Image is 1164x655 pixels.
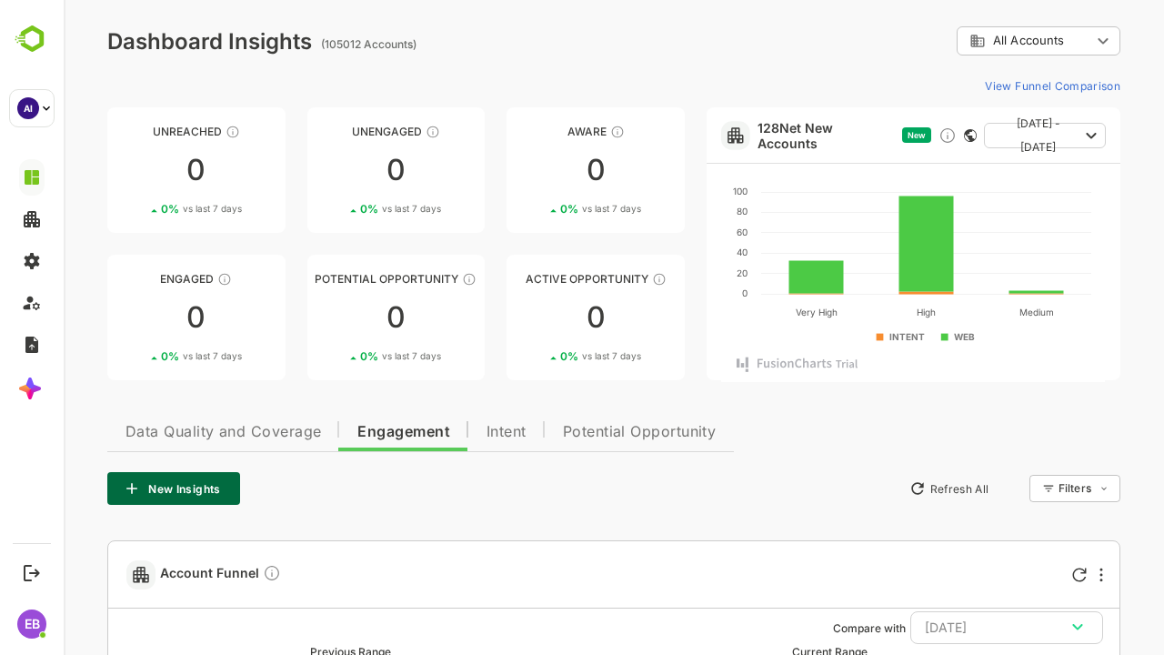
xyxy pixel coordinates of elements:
[694,120,831,151] a: 128Net New Accounts
[44,303,222,332] div: 0
[17,610,46,639] div: EB
[96,564,217,585] span: Account Funnel
[44,272,222,286] div: Engaged
[423,425,463,439] span: Intent
[1008,568,1023,582] div: Refresh
[900,129,913,142] div: This card does not support filter and segments
[443,255,621,380] a: Active OpportunityThese accounts have open opportunities which might be at any of the Sales Stage...
[44,472,176,505] button: New Insights
[443,156,621,185] div: 0
[547,125,561,139] div: These accounts have just entered the buying cycle and need further nurturing
[443,303,621,332] div: 0
[244,125,422,138] div: Unengaged
[44,107,222,233] a: UnreachedThese accounts have not been engaged with for a defined time period00%vs last 7 days
[875,126,893,145] div: Discover new ICP-fit accounts showing engagement — via intent surges, anonymous website visits, L...
[844,130,862,140] span: New
[244,156,422,185] div: 0
[443,125,621,138] div: Aware
[294,425,386,439] span: Engagement
[9,22,55,56] img: BambooboxLogoMark.f1c84d78b4c51b1a7b5f700c9845e183.svg
[62,425,257,439] span: Data Quality and Coverage
[838,474,933,503] button: Refresh All
[673,267,684,278] text: 20
[914,71,1057,100] button: View Funnel Comparison
[853,307,872,318] text: High
[443,107,621,233] a: AwareThese accounts have just entered the buying cycle and need further nurturing00%vs last 7 days
[929,34,1000,47] span: All Accounts
[935,112,1015,159] span: [DATE] - [DATE]
[199,564,217,585] div: Compare Funnel to any previous dates, and click on any plot in the current funnel to view the det...
[97,349,178,363] div: 0 %
[673,247,684,257] text: 40
[732,307,774,318] text: Very High
[1036,568,1039,582] div: More
[861,616,1025,640] div: [DATE]
[518,202,577,216] span: vs last 7 days
[257,37,358,51] ag: (105012 Accounts)
[443,272,621,286] div: Active Opportunity
[119,349,178,363] span: vs last 7 days
[398,272,413,287] div: These accounts are MQAs and can be passed on to Inside Sales
[769,621,842,635] ag: Compare with
[956,307,990,317] text: Medium
[588,272,603,287] div: These accounts have open opportunities which might be at any of the Sales Stages
[244,107,422,233] a: UnengagedThese accounts have not shown enough engagement and need nurturing00%vs last 7 days
[44,156,222,185] div: 0
[97,202,178,216] div: 0 %
[906,33,1028,49] div: All Accounts
[678,287,684,298] text: 0
[318,202,377,216] span: vs last 7 days
[119,202,178,216] span: vs last 7 days
[497,349,577,363] div: 0 %
[669,186,684,196] text: 100
[362,125,376,139] div: These accounts have not shown enough engagement and need nurturing
[993,472,1057,505] div: Filters
[162,125,176,139] div: These accounts have not been engaged with for a defined time period
[44,28,248,55] div: Dashboard Insights
[518,349,577,363] span: vs last 7 days
[296,202,377,216] div: 0 %
[847,611,1039,644] button: [DATE]
[499,425,653,439] span: Potential Opportunity
[154,272,168,287] div: These accounts are warm, further nurturing would qualify them to MQAs
[244,272,422,286] div: Potential Opportunity
[44,125,222,138] div: Unreached
[244,303,422,332] div: 0
[296,349,377,363] div: 0 %
[995,481,1028,495] div: Filters
[497,202,577,216] div: 0 %
[920,123,1042,148] button: [DATE] - [DATE]
[19,560,44,585] button: Logout
[44,255,222,380] a: EngagedThese accounts are warm, further nurturing would qualify them to MQAs00%vs last 7 days
[673,227,684,237] text: 60
[673,206,684,217] text: 80
[17,97,39,119] div: AI
[244,255,422,380] a: Potential OpportunityThese accounts are MQAs and can be passed on to Inside Sales00%vs last 7 days
[318,349,377,363] span: vs last 7 days
[893,24,1057,59] div: All Accounts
